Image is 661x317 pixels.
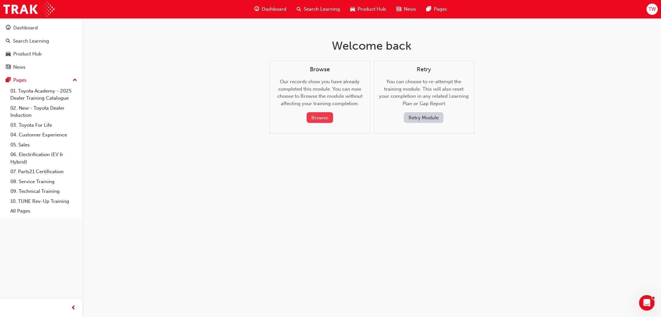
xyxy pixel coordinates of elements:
span: pages-icon [6,77,11,83]
a: 02. New - Toyota Dealer Induction [8,103,80,120]
a: 09. Technical Training [8,186,80,196]
h4: Retry [379,66,469,73]
a: car-iconProduct Hub [345,3,391,16]
h4: Browse [275,66,365,73]
div: Search Learning [13,37,49,45]
a: Dashboard [3,22,80,34]
div: News [13,64,25,71]
a: 04. Customer Experience [8,130,80,140]
span: pages-icon [426,5,431,13]
span: news-icon [6,64,11,70]
a: pages-iconPages [421,3,452,16]
a: 07. Parts21 Certification [8,167,80,177]
span: Pages [434,5,447,13]
span: up-icon [73,76,77,84]
div: Our records show you have already completed this module. You can now choose to Browse the module ... [275,66,365,123]
span: car-icon [6,51,11,57]
iframe: Intercom live chat [639,295,655,311]
a: news-iconNews [391,3,421,16]
a: News [3,61,80,73]
button: Retry Module [404,112,443,123]
a: 06. Electrification (EV & Hybrid) [8,150,80,167]
span: Search Learning [304,5,340,13]
button: Pages [3,74,80,86]
a: 01. Toyota Academy - 2025 Dealer Training Catalogue [8,86,80,103]
button: TW [646,4,658,15]
a: 10. TUNE Rev-Up Training [8,196,80,206]
img: Trak [3,2,55,16]
span: News [404,5,416,13]
span: guage-icon [254,5,259,13]
h1: Welcome back [269,39,474,53]
button: DashboardSearch LearningProduct HubNews [3,21,80,74]
span: search-icon [6,38,10,44]
span: prev-icon [71,304,76,312]
div: You can choose to re-attempt the training module. This will also reset your completion in any rel... [379,66,469,123]
span: TW [648,5,656,13]
div: Dashboard [13,24,38,32]
span: car-icon [350,5,355,13]
a: 03. Toyota For Life [8,120,80,130]
a: Product Hub [3,48,80,60]
a: search-iconSearch Learning [291,3,345,16]
a: 05. Sales [8,140,80,150]
span: search-icon [297,5,301,13]
a: guage-iconDashboard [249,3,291,16]
button: Browse [307,112,333,123]
a: All Pages [8,206,80,216]
div: Pages [13,76,26,84]
span: Dashboard [262,5,286,13]
div: Product Hub [13,50,42,58]
span: guage-icon [6,25,11,31]
a: Search Learning [3,35,80,47]
span: news-icon [396,5,401,13]
span: Product Hub [358,5,386,13]
a: 08. Service Training [8,177,80,187]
